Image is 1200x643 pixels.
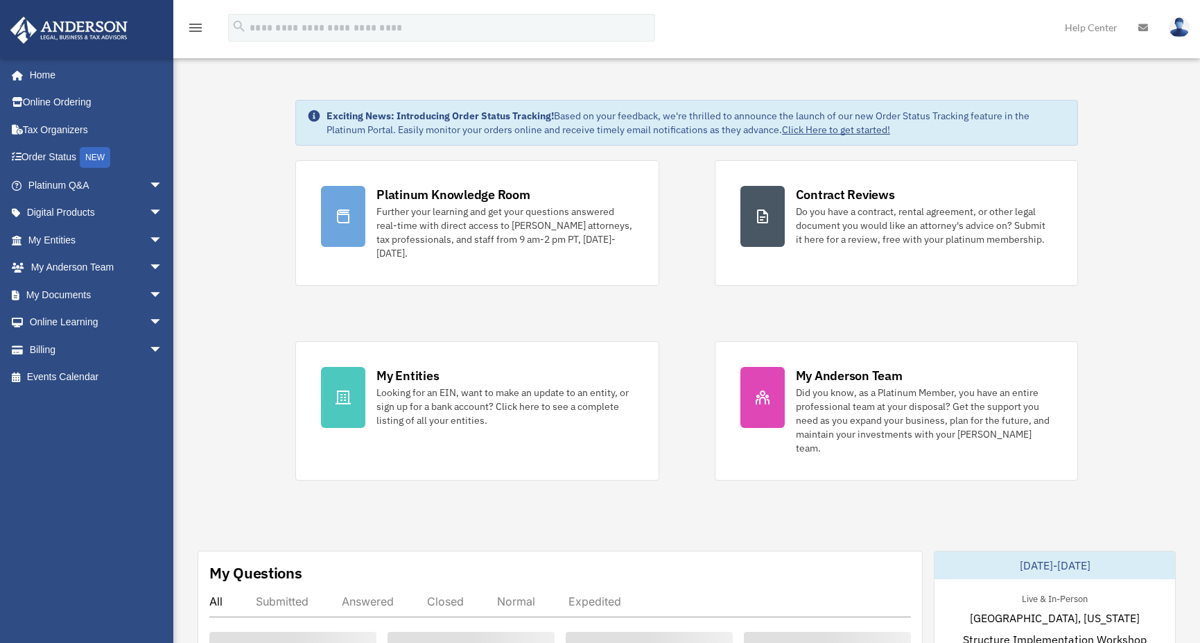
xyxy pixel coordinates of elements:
[934,551,1175,579] div: [DATE]-[DATE]
[10,254,184,282] a: My Anderson Teamarrow_drop_down
[970,610,1140,626] span: [GEOGRAPHIC_DATA], [US_STATE]
[1169,17,1190,37] img: User Pic
[376,367,439,384] div: My Entities
[1011,590,1099,605] div: Live & In-Person
[149,171,177,200] span: arrow_drop_down
[376,386,633,427] div: Looking for an EIN, want to make an update to an entity, or sign up for a bank account? Click her...
[327,110,554,122] strong: Exciting News: Introducing Order Status Tracking!
[10,226,184,254] a: My Entitiesarrow_drop_down
[256,594,308,608] div: Submitted
[10,116,184,144] a: Tax Organizers
[327,109,1066,137] div: Based on your feedback, we're thrilled to announce the launch of our new Order Status Tracking fe...
[295,341,659,481] a: My Entities Looking for an EIN, want to make an update to an entity, or sign up for a bank accoun...
[80,147,110,168] div: NEW
[376,205,633,260] div: Further your learning and get your questions answered real-time with direct access to [PERSON_NAM...
[187,24,204,36] a: menu
[6,17,132,44] img: Anderson Advisors Platinum Portal
[782,123,890,136] a: Click Here to get started!
[10,171,184,199] a: Platinum Q&Aarrow_drop_down
[568,594,621,608] div: Expedited
[10,363,184,391] a: Events Calendar
[149,309,177,337] span: arrow_drop_down
[209,563,302,583] div: My Questions
[10,89,184,117] a: Online Ordering
[149,254,177,282] span: arrow_drop_down
[796,205,1052,246] div: Do you have a contract, rental agreement, or other legal document you would like an attorney's ad...
[497,594,535,608] div: Normal
[10,144,184,172] a: Order StatusNEW
[376,186,530,203] div: Platinum Knowledge Room
[715,341,1078,481] a: My Anderson Team Did you know, as a Platinum Member, you have an entire professional team at your...
[10,61,177,89] a: Home
[10,309,184,336] a: Online Learningarrow_drop_down
[295,160,659,286] a: Platinum Knowledge Room Further your learning and get your questions answered real-time with dire...
[342,594,394,608] div: Answered
[10,199,184,227] a: Digital Productsarrow_drop_down
[232,19,247,34] i: search
[10,336,184,363] a: Billingarrow_drop_down
[149,336,177,364] span: arrow_drop_down
[149,226,177,255] span: arrow_drop_down
[187,19,204,36] i: menu
[796,386,1052,455] div: Did you know, as a Platinum Member, you have an entire professional team at your disposal? Get th...
[796,367,903,384] div: My Anderson Team
[796,186,895,203] div: Contract Reviews
[427,594,464,608] div: Closed
[715,160,1078,286] a: Contract Reviews Do you have a contract, rental agreement, or other legal document you would like...
[149,199,177,228] span: arrow_drop_down
[10,281,184,309] a: My Documentsarrow_drop_down
[209,594,223,608] div: All
[149,281,177,309] span: arrow_drop_down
